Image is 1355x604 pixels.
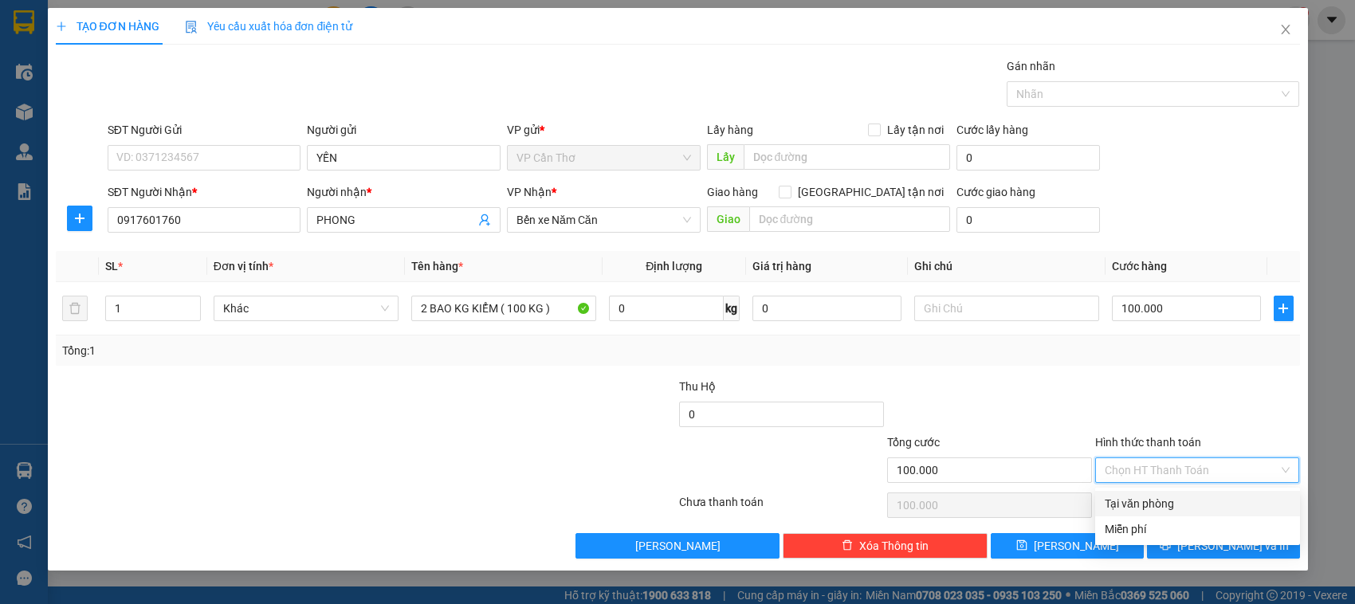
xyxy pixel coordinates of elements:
input: Dọc đường [744,144,950,170]
span: Giá trị hàng [752,260,811,273]
span: [GEOGRAPHIC_DATA] tận nơi [791,183,950,201]
span: SL [105,260,118,273]
label: Cước giao hàng [956,186,1035,198]
input: Cước lấy hàng [956,145,1100,171]
button: printer[PERSON_NAME] và In [1147,533,1300,559]
span: [PERSON_NAME] [1034,537,1119,555]
span: kg [724,296,740,321]
span: Bến xe Năm Căn [516,208,691,232]
button: deleteXóa Thông tin [783,533,988,559]
button: plus [1274,296,1294,321]
span: close [1279,23,1292,36]
li: 02839.63.63.63 [7,55,304,75]
div: Chưa thanh toán [677,493,886,521]
label: Cước lấy hàng [956,124,1028,136]
span: Xóa Thông tin [859,537,929,555]
div: VP gửi [507,121,701,139]
div: Miễn phí [1105,520,1290,538]
div: Người nhận [307,183,501,201]
input: Dọc đường [749,206,950,232]
span: VP Cần Thơ [516,146,691,170]
button: [PERSON_NAME] [575,533,780,559]
span: plus [1274,302,1293,315]
span: Định lượng [646,260,702,273]
input: Ghi Chú [914,296,1099,321]
span: environment [92,38,104,51]
div: Tại văn phòng [1105,495,1290,512]
span: [PERSON_NAME] và In [1177,537,1289,555]
div: SĐT Người Nhận [108,183,301,201]
input: Cước giao hàng [956,207,1100,233]
span: Cước hàng [1112,260,1167,273]
span: VP Nhận [507,186,552,198]
span: plus [56,21,67,32]
label: Gán nhãn [1007,60,1055,73]
span: phone [92,58,104,71]
span: [PERSON_NAME] [635,537,721,555]
span: delete [842,539,853,552]
li: 85 [PERSON_NAME] [7,35,304,55]
span: Giao [707,206,749,232]
span: printer [1160,539,1171,552]
button: plus [67,206,92,231]
span: Lấy hàng [707,124,753,136]
span: Giao hàng [707,186,758,198]
b: GỬI : VP Cần Thơ [7,100,177,126]
button: save[PERSON_NAME] [991,533,1144,559]
span: plus [68,212,92,225]
div: Người gửi [307,121,501,139]
span: TẠO ĐƠN HÀNG [56,20,159,33]
div: Tổng: 1 [62,342,524,359]
span: user-add [478,214,491,226]
span: Lấy tận nơi [881,121,950,139]
span: Yêu cầu xuất hóa đơn điện tử [185,20,353,33]
button: delete [62,296,88,321]
div: SĐT Người Gửi [108,121,301,139]
input: VD: Bàn, Ghế [411,296,596,321]
span: Đơn vị tính [214,260,273,273]
img: icon [185,21,198,33]
span: Khác [223,296,389,320]
input: 0 [752,296,901,321]
label: Hình thức thanh toán [1095,436,1201,449]
th: Ghi chú [908,251,1106,282]
span: save [1016,539,1027,552]
b: [PERSON_NAME] [92,10,226,30]
span: Tổng cước [887,436,940,449]
span: Lấy [707,144,744,170]
span: Thu Hộ [679,380,716,393]
span: Tên hàng [411,260,463,273]
button: Close [1263,8,1308,53]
